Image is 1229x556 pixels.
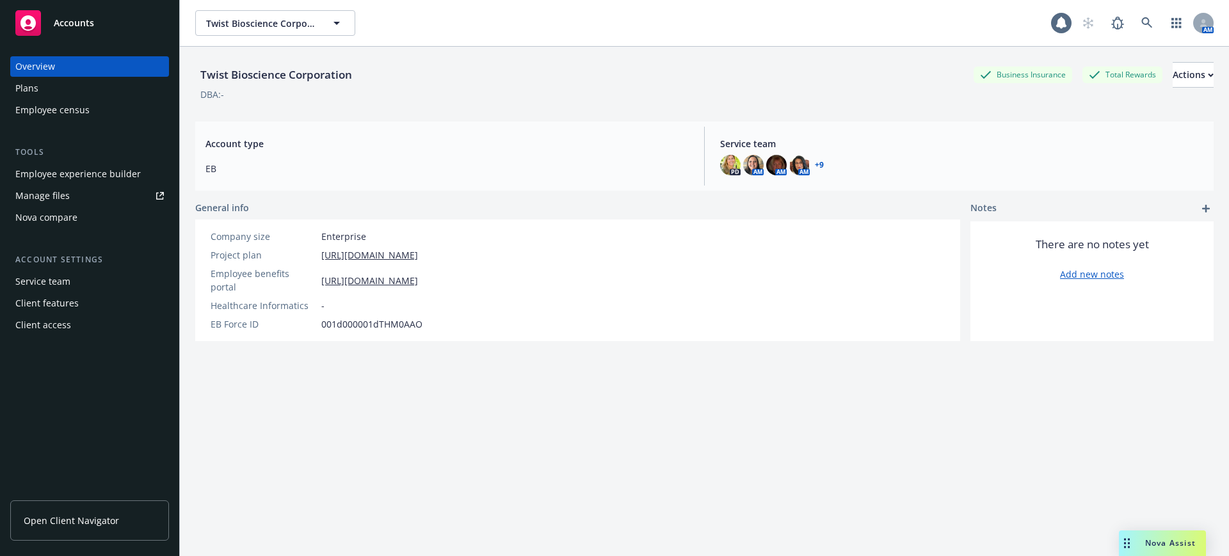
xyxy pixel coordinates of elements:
a: Plans [10,78,169,99]
span: Account type [205,137,689,150]
a: [URL][DOMAIN_NAME] [321,274,418,287]
div: Project plan [211,248,316,262]
div: Employee census [15,100,90,120]
img: photo [766,155,787,175]
a: add [1198,201,1214,216]
img: photo [720,155,741,175]
span: There are no notes yet [1036,237,1149,252]
div: Employee benefits portal [211,267,316,294]
a: +9 [815,161,824,169]
a: Overview [10,56,169,77]
div: Total Rewards [1082,67,1162,83]
div: Overview [15,56,55,77]
a: Start snowing [1075,10,1101,36]
div: Tools [10,146,169,159]
a: Switch app [1164,10,1189,36]
div: DBA: - [200,88,224,101]
a: Nova compare [10,207,169,228]
div: Account settings [10,253,169,266]
span: Accounts [54,18,94,28]
div: Company size [211,230,316,243]
a: Accounts [10,5,169,41]
div: Business Insurance [974,67,1072,83]
button: Nova Assist [1119,530,1206,556]
a: Employee experience builder [10,164,169,184]
span: General info [195,201,249,214]
span: EB [205,162,689,175]
div: Service team [15,271,70,292]
a: Client access [10,315,169,335]
div: Actions [1173,63,1214,87]
a: Add new notes [1060,267,1124,281]
span: Open Client Navigator [24,514,119,527]
div: Drag to move [1119,530,1135,556]
a: Service team [10,271,169,292]
span: Enterprise [321,230,366,243]
a: Report a Bug [1105,10,1130,36]
span: 001d000001dTHM0AAO [321,317,422,331]
a: Search [1134,10,1160,36]
button: Twist Bioscience Corporation [195,10,355,36]
a: Manage files [10,186,169,206]
span: Service team [720,137,1203,150]
span: Notes [970,201,997,216]
a: Client features [10,293,169,314]
button: Actions [1173,62,1214,88]
span: - [321,299,325,312]
a: Employee census [10,100,169,120]
div: Plans [15,78,38,99]
div: EB Force ID [211,317,316,331]
div: Client features [15,293,79,314]
div: Healthcare Informatics [211,299,316,312]
div: Client access [15,315,71,335]
div: Nova compare [15,207,77,228]
img: photo [789,155,810,175]
div: Twist Bioscience Corporation [195,67,357,83]
div: Employee experience builder [15,164,141,184]
div: Manage files [15,186,70,206]
span: Twist Bioscience Corporation [206,17,317,30]
img: photo [743,155,764,175]
span: Nova Assist [1145,537,1196,548]
a: [URL][DOMAIN_NAME] [321,248,418,262]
